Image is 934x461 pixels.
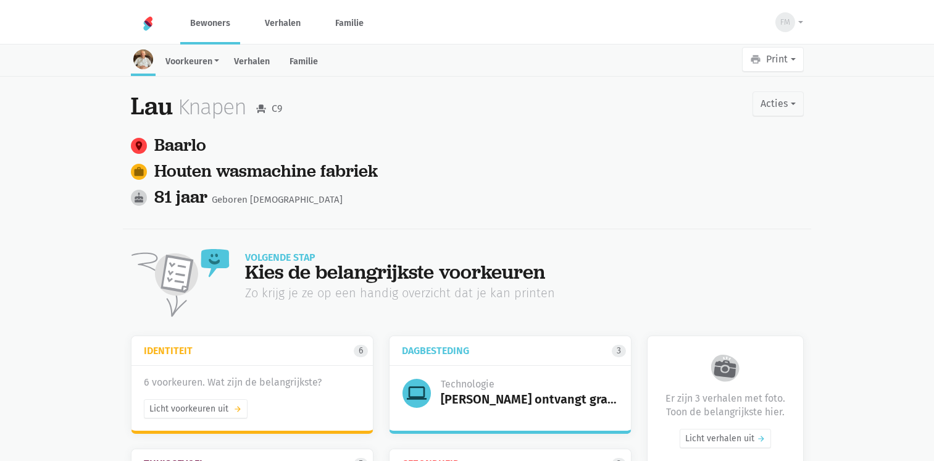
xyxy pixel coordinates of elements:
button: FM [767,8,803,36]
div: C9 [256,101,282,117]
span: Geboren [DEMOGRAPHIC_DATA] [212,194,343,205]
a: Familie [280,49,328,76]
div: Knapen [178,94,246,121]
a: Houten wasmachine fabriek [154,159,378,182]
a: Bewoners [180,2,240,44]
div: 6 voorkeuren. Wat zijn de belangrijkste? [144,376,361,389]
i: computer [407,383,427,403]
i: event_seat [256,103,267,114]
img: Home [141,16,156,31]
div: 6 [354,345,368,357]
button: Acties [753,91,803,116]
a: Baarlo [154,133,206,156]
a: Licht verhalen uit [680,429,771,448]
a: Familie [325,2,373,44]
h3: Identiteit [144,346,193,355]
a: Dagbesteding 3 [402,339,626,363]
a: Voorkeuren [156,49,225,76]
div: Technologie [441,376,618,392]
div: Zo krijg je ze op een handig overzicht dat je kan printen [245,284,803,303]
button: Print [742,47,803,72]
a: Licht voorkeuren uitarrow_forward [144,399,248,418]
span: 81 jaar [154,185,207,208]
img: resident-image [133,49,153,69]
a: Verhalen [255,2,311,44]
span: FM [780,16,790,28]
h3: Dagbesteding [402,346,469,355]
i: arrow_forward [233,405,242,413]
div: Kies de belangrijkste voorkeuren [245,262,803,282]
div: Volgende stap [245,253,803,262]
div: 3 [612,345,626,357]
a: Identiteit 6 [144,339,368,363]
i: cake [133,192,144,203]
i: print [750,54,761,65]
button: computer Technologie [PERSON_NAME] ontvangt graag foto’s van hem en zijn vrouw [402,376,619,418]
a: Verhalen [224,49,280,76]
div: Lau [131,91,173,120]
div: [PERSON_NAME] ontvangt graag foto’s van hem en zijn vrouw [441,392,618,407]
